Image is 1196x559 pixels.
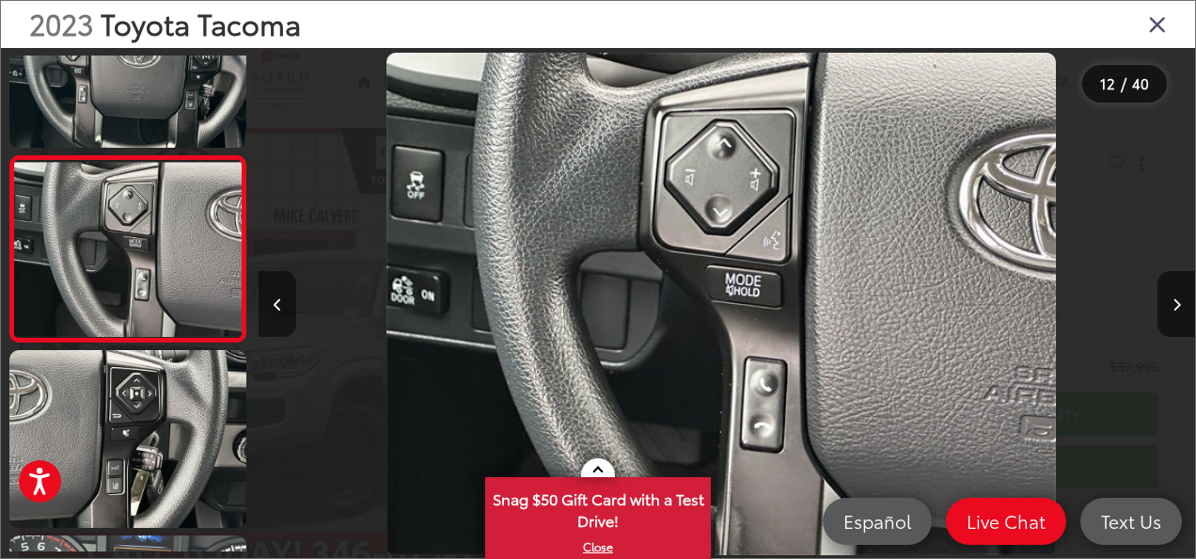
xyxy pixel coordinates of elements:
[101,3,301,43] span: Toyota Tacoma
[12,162,244,336] img: 2023 Toyota Tacoma SR V6
[253,53,1189,556] div: 2023 Toyota Tacoma SR V6 11
[823,498,932,545] a: Español
[1132,72,1149,93] span: 40
[386,53,1057,556] img: 2023 Toyota Tacoma SR V6
[1080,498,1182,545] a: Text Us
[946,498,1066,545] a: Live Chat
[1157,271,1195,337] button: Next image
[1100,72,1115,93] span: 12
[1092,509,1171,533] span: Text Us
[259,271,296,337] button: Previous image
[1148,11,1167,36] i: Close gallery
[7,348,248,530] img: 2023 Toyota Tacoma SR V6
[29,3,93,43] span: 2023
[957,509,1055,533] span: Live Chat
[487,479,709,536] span: Snag $50 Gift Card with a Test Drive!
[834,509,921,533] span: Español
[1119,77,1128,90] span: /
